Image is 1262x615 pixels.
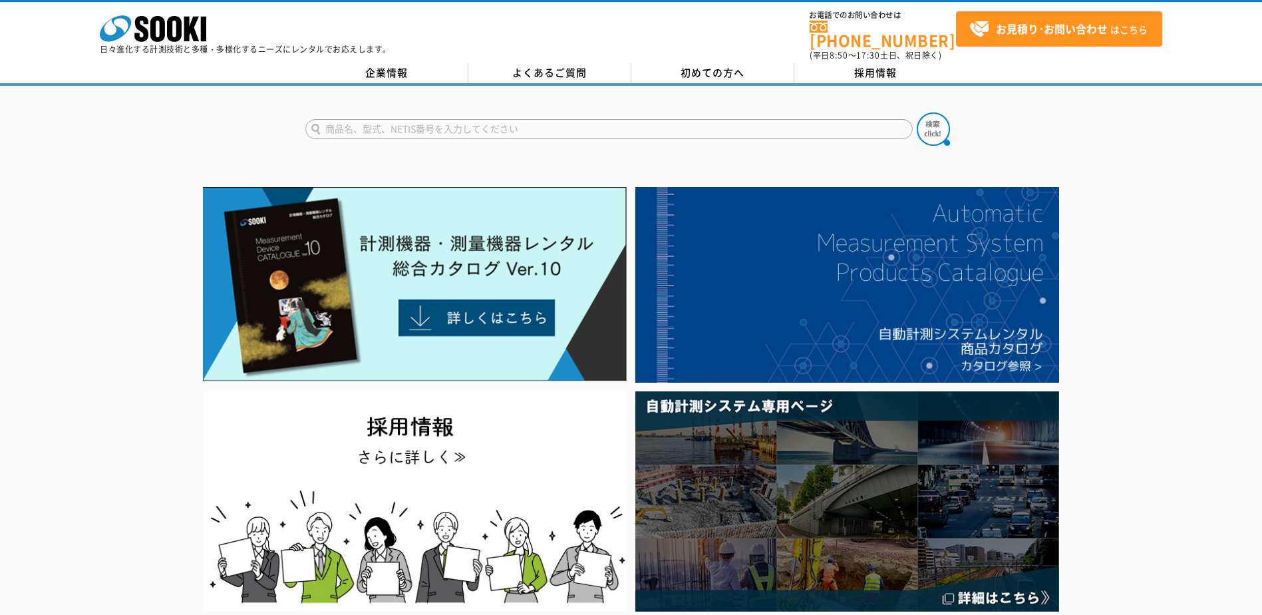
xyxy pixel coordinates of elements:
[305,119,913,139] input: 商品名、型式、NETIS番号を入力してください
[996,21,1108,37] strong: お見積り･お問い合わせ
[305,63,468,83] a: 企業情報
[856,49,880,61] span: 17:30
[631,63,794,83] a: 初めての方へ
[956,11,1162,47] a: お見積り･お問い合わせはこちら
[203,391,627,612] img: SOOKI recruit
[810,49,941,61] span: (平日 ～ 土日、祝日除く)
[635,391,1059,612] img: 自動計測システム専用ページ
[635,187,1059,383] img: 自動計測システムカタログ
[810,21,956,48] a: [PHONE_NUMBER]
[810,11,956,19] span: お電話でのお問い合わせは
[468,63,631,83] a: よくあるご質問
[917,112,950,146] img: btn_search.png
[100,45,391,53] p: 日々進化する計測技術と多種・多様化するニーズにレンタルでお応えします。
[794,63,957,83] a: 採用情報
[969,19,1148,39] span: はこちら
[203,187,627,381] img: Catalog Ver10
[830,49,848,61] span: 8:50
[681,65,744,80] span: 初めての方へ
